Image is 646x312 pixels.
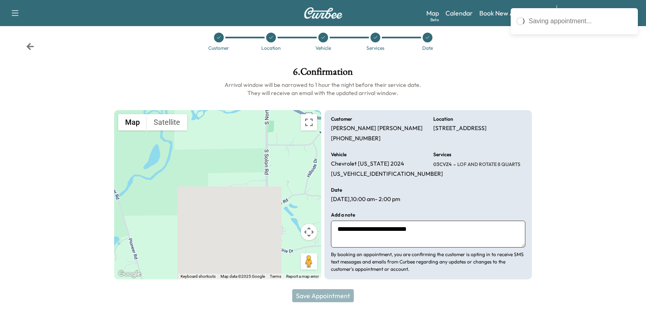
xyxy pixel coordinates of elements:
[331,135,381,142] p: [PHONE_NUMBER]
[433,152,451,157] h6: Services
[456,161,520,168] span: LOF AND ROTATE 8 QUARTS
[331,188,342,193] h6: Date
[114,81,532,97] h6: Arrival window will be narrowed to 1 hour the night before their service date. They will receive ...
[331,212,355,217] h6: Add a note
[479,8,548,18] a: Book New Appointment
[116,269,143,279] a: Open this area in Google Maps (opens a new window)
[426,8,439,18] a: MapBeta
[331,160,404,168] p: Chevrolet [US_STATE] 2024
[331,117,352,122] h6: Customer
[118,114,147,131] button: Show street map
[452,160,456,168] span: -
[529,16,632,26] div: Saving appointment...
[301,253,317,270] button: Drag Pegman onto the map to open Street View
[270,274,281,279] a: Terms (opens in new tab)
[304,7,343,19] img: Curbee Logo
[331,196,400,203] p: [DATE] , 10:00 am - 2:00 pm
[301,224,317,240] button: Map camera controls
[433,117,453,122] h6: Location
[433,161,452,168] span: 03CVZ4
[331,152,346,157] h6: Vehicle
[430,17,439,23] div: Beta
[331,125,423,132] p: [PERSON_NAME] [PERSON_NAME]
[331,170,443,178] p: [US_VEHICLE_IDENTIFICATION_NUMBER]
[220,274,265,279] span: Map data ©2025 Google
[301,114,317,131] button: Toggle fullscreen view
[208,46,229,51] div: Customer
[331,251,525,273] p: By booking an appointment, you are confirming the customer is opting in to receive SMS text messa...
[315,46,331,51] div: Vehicle
[147,114,187,131] button: Show satellite imagery
[422,46,433,51] div: Date
[181,274,216,279] button: Keyboard shortcuts
[433,125,487,132] p: [STREET_ADDRESS]
[114,67,532,81] h1: 6 . Confirmation
[286,274,319,279] a: Report a map error
[26,42,34,51] div: Back
[261,46,281,51] div: Location
[445,8,473,18] a: Calendar
[366,46,384,51] div: Services
[116,269,143,279] img: Google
